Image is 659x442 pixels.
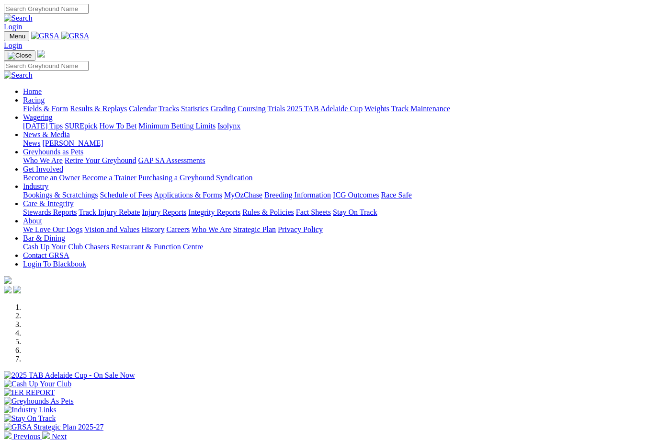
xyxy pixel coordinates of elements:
a: Previous [4,432,42,441]
a: Bar & Dining [23,234,65,242]
a: Become an Owner [23,174,80,182]
a: Fact Sheets [296,208,331,216]
a: Purchasing a Greyhound [138,174,214,182]
a: SUREpick [65,122,97,130]
div: About [23,225,655,234]
span: Previous [13,432,40,441]
a: Care & Integrity [23,199,74,208]
a: Greyhounds as Pets [23,148,83,156]
a: Calendar [129,105,157,113]
div: News & Media [23,139,655,148]
img: IER REPORT [4,388,55,397]
img: Search [4,14,33,23]
img: twitter.svg [13,286,21,293]
img: facebook.svg [4,286,11,293]
a: Privacy Policy [278,225,323,233]
a: Next [42,432,67,441]
input: Search [4,61,89,71]
a: Chasers Restaurant & Function Centre [85,243,203,251]
img: GRSA [61,32,90,40]
a: Schedule of Fees [100,191,152,199]
a: We Love Our Dogs [23,225,82,233]
a: How To Bet [100,122,137,130]
a: Grading [211,105,236,113]
a: Results & Replays [70,105,127,113]
div: Industry [23,191,655,199]
a: Injury Reports [142,208,186,216]
a: Wagering [23,113,53,121]
a: Trials [267,105,285,113]
a: Contact GRSA [23,251,69,259]
img: Stay On Track [4,414,56,423]
a: Strategic Plan [233,225,276,233]
a: About [23,217,42,225]
img: 2025 TAB Adelaide Cup - On Sale Now [4,371,135,380]
a: Vision and Values [84,225,139,233]
a: Who We Are [192,225,231,233]
a: Fields & Form [23,105,68,113]
a: Rules & Policies [242,208,294,216]
a: Track Maintenance [391,105,450,113]
img: GRSA Strategic Plan 2025-27 [4,423,103,431]
div: Greyhounds as Pets [23,156,655,165]
a: Track Injury Rebate [79,208,140,216]
a: Careers [166,225,190,233]
a: Home [23,87,42,95]
a: Become a Trainer [82,174,136,182]
a: Isolynx [217,122,240,130]
img: Cash Up Your Club [4,380,71,388]
a: Weights [364,105,389,113]
a: Login [4,41,22,49]
div: Bar & Dining [23,243,655,251]
img: Industry Links [4,406,57,414]
a: ICG Outcomes [333,191,379,199]
a: Get Involved [23,165,63,173]
img: Close [8,52,32,59]
button: Toggle navigation [4,31,29,41]
a: Retire Your Greyhound [65,156,136,164]
a: Login [4,23,22,31]
a: [DATE] Tips [23,122,63,130]
a: Syndication [216,174,252,182]
a: Racing [23,96,45,104]
a: News & Media [23,130,70,139]
div: Get Involved [23,174,655,182]
a: Applications & Forms [154,191,222,199]
a: Integrity Reports [188,208,240,216]
a: Race Safe [381,191,411,199]
a: Stay On Track [333,208,377,216]
img: Search [4,71,33,80]
a: History [141,225,164,233]
a: Who We Are [23,156,63,164]
a: Tracks [159,105,179,113]
button: Toggle navigation [4,50,35,61]
img: GRSA [31,32,59,40]
a: Breeding Information [264,191,331,199]
a: News [23,139,40,147]
img: chevron-right-pager-white.svg [42,431,50,439]
img: logo-grsa-white.png [4,276,11,284]
a: MyOzChase [224,191,262,199]
img: chevron-left-pager-white.svg [4,431,11,439]
a: GAP SA Assessments [138,156,205,164]
a: Stewards Reports [23,208,77,216]
a: 2025 TAB Adelaide Cup [287,105,363,113]
span: Next [52,432,67,441]
a: Minimum Betting Limits [138,122,216,130]
div: Care & Integrity [23,208,655,217]
img: Greyhounds As Pets [4,397,74,406]
a: Login To Blackbook [23,260,86,268]
a: Cash Up Your Club [23,243,83,251]
a: Bookings & Scratchings [23,191,98,199]
a: Coursing [238,105,266,113]
div: Racing [23,105,655,113]
div: Wagering [23,122,655,130]
span: Menu [10,33,25,40]
a: Statistics [181,105,209,113]
input: Search [4,4,89,14]
a: Industry [23,182,48,190]
a: [PERSON_NAME] [42,139,103,147]
img: logo-grsa-white.png [37,50,45,58]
